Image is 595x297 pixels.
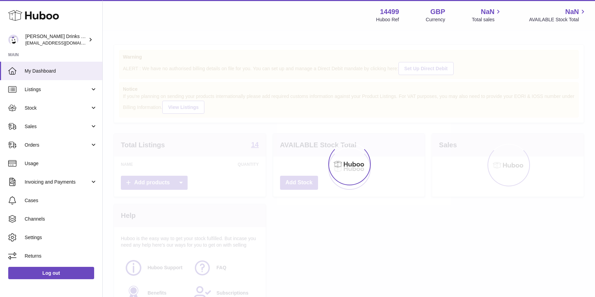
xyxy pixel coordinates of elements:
[25,216,97,222] span: Channels
[472,7,502,23] a: NaN Total sales
[25,142,90,148] span: Orders
[25,33,87,46] div: [PERSON_NAME] Drinks LTD (t/a Zooz)
[8,35,18,45] img: internalAdmin-14499@internal.huboo.com
[481,7,494,16] span: NaN
[376,16,399,23] div: Huboo Ref
[529,7,587,23] a: NaN AVAILABLE Stock Total
[380,7,399,16] strong: 14499
[25,160,97,167] span: Usage
[529,16,587,23] span: AVAILABLE Stock Total
[25,105,90,111] span: Stock
[565,7,579,16] span: NaN
[25,123,90,130] span: Sales
[25,40,101,46] span: [EMAIL_ADDRESS][DOMAIN_NAME]
[25,197,97,204] span: Cases
[430,7,445,16] strong: GBP
[25,253,97,259] span: Returns
[25,68,97,74] span: My Dashboard
[426,16,445,23] div: Currency
[8,267,94,279] a: Log out
[472,16,502,23] span: Total sales
[25,234,97,241] span: Settings
[25,179,90,185] span: Invoicing and Payments
[25,86,90,93] span: Listings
